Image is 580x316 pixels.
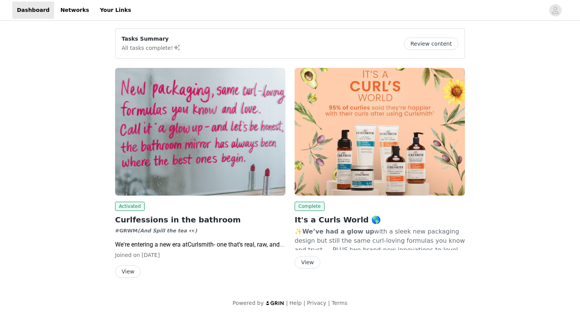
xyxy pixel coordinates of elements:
[12,2,54,19] a: Dashboard
[56,2,94,19] a: Networks
[286,300,288,306] span: |
[115,265,141,278] button: View
[295,214,465,225] h2: It's a Curls World 🌎
[290,300,302,306] a: Help
[122,35,181,43] p: Tasks Summary
[115,202,145,211] span: Activated
[404,38,458,50] button: Review content
[115,252,140,258] span: Joined on
[171,247,222,254] span: actually experience
[115,214,285,225] h2: Curlfessions in the bathroom
[115,68,285,196] img: Curlsmith USA
[95,2,136,19] a: Your Links
[232,300,264,306] span: Powered by
[115,269,141,275] a: View
[295,68,465,196] img: Curlsmith USA
[303,300,305,306] span: |
[138,228,197,234] em: (And Spill the tea 👀)
[552,4,559,16] div: avatar
[142,252,160,258] span: [DATE]
[331,300,347,306] a: Terms
[295,260,320,265] a: View
[115,228,197,234] strong: #GRWM
[295,256,320,268] button: View
[122,43,181,52] p: All tasks complete!
[115,241,285,254] span: - one that’s real, raw, and rooted in the way we
[307,300,326,306] a: Privacy
[295,202,325,211] span: Complete
[295,228,465,281] span: ✨ with a sleek new packaging design but still the same curl-loving formulas you know and trust — ...
[328,300,330,306] span: |
[188,241,214,248] span: Curlsmith
[302,228,374,235] strong: We’ve had a glow up
[115,241,188,248] span: We're entering a new era at
[265,301,285,306] img: logo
